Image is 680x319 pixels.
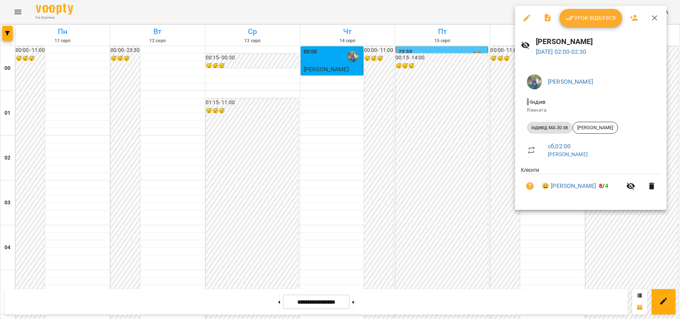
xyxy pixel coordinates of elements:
h6: [PERSON_NAME] [536,36,661,47]
button: Урок відбувся [559,9,622,27]
img: de1e453bb906a7b44fa35c1e57b3518e.jpg [527,74,542,89]
ul: Клієнти [521,166,661,201]
span: 8 [599,182,602,189]
span: 4 [605,182,608,189]
a: сб , 02:00 [548,143,571,150]
a: 😀 [PERSON_NAME] [542,182,596,191]
a: [PERSON_NAME] [548,78,593,85]
span: - Індив [527,98,547,105]
b: / [599,182,608,189]
div: [PERSON_NAME] [572,122,618,134]
a: [DATE] 02:00-02:30 [536,48,587,55]
span: Урок відбувся [565,13,616,22]
a: [PERSON_NAME] [548,151,588,157]
span: [PERSON_NAME] [573,124,618,131]
span: індивід МА 30 хв [527,124,572,131]
p: Кімната [527,106,655,114]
